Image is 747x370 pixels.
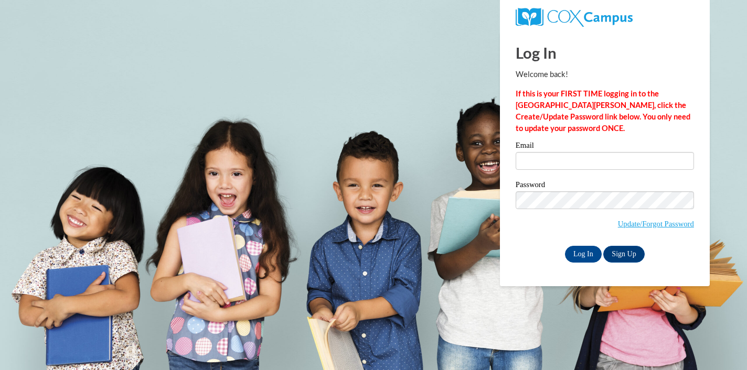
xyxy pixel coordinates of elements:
input: Log In [565,246,602,263]
label: Password [516,181,694,191]
strong: If this is your FIRST TIME logging in to the [GEOGRAPHIC_DATA][PERSON_NAME], click the Create/Upd... [516,89,690,133]
a: COX Campus [516,12,633,21]
a: Sign Up [603,246,644,263]
a: Update/Forgot Password [618,220,694,228]
h1: Log In [516,42,694,63]
p: Welcome back! [516,69,694,80]
label: Email [516,142,694,152]
img: COX Campus [516,8,633,27]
